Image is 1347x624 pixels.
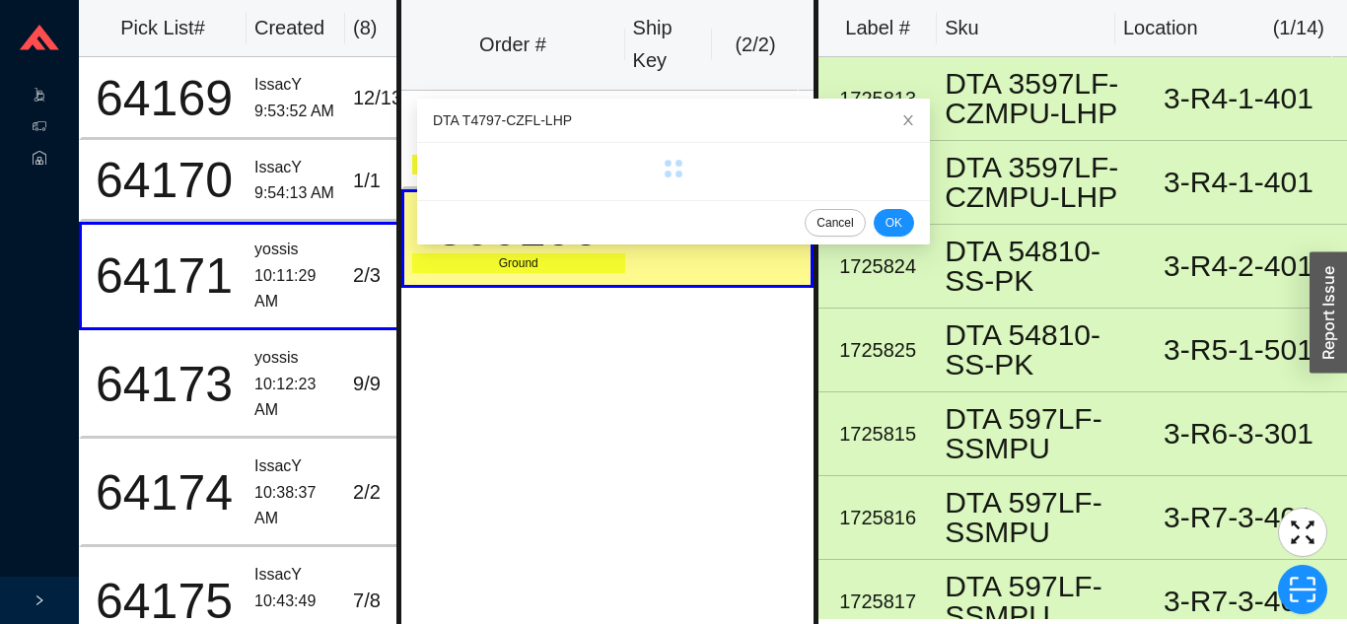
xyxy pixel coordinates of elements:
[826,502,929,534] div: 1725816
[254,155,337,181] div: IssacY
[826,586,929,618] div: 1725817
[34,594,45,606] span: right
[816,213,853,233] span: Cancel
[254,180,337,207] div: 9:54:13 AM
[353,259,413,292] div: 2 / 3
[254,562,337,589] div: IssacY
[1278,565,1327,614] button: scan
[254,99,337,125] div: 9:53:52 AM
[874,209,914,237] button: OK
[353,368,413,400] div: 9 / 9
[1138,335,1339,365] div: 3-R5-1-501
[1278,508,1327,557] button: fullscreen
[945,237,1122,296] div: DTA 54810-SS-PK
[945,320,1122,380] div: DTA 54810-SS-PK
[945,404,1122,463] div: DTA 597LF-SSMPU
[353,476,413,509] div: 2 / 2
[254,480,337,532] div: 10:38:37 AM
[1138,503,1339,532] div: 3-R7-3-401
[1138,168,1339,197] div: 3-R4-1-401
[412,253,625,273] div: Ground
[945,69,1122,128] div: DTA 3597LF-CZMPU-LHP
[1138,251,1339,281] div: 3-R4-2-401
[412,204,625,253] div: 800199
[1138,587,1339,616] div: 3-R7-3-401
[826,418,929,451] div: 1725815
[353,82,413,114] div: 12 / 13
[1123,12,1198,44] div: Location
[254,263,337,315] div: 10:11:29 AM
[1138,419,1339,449] div: 3-R6-3-301
[254,345,337,372] div: yossis
[254,453,337,480] div: IssacY
[945,488,1122,547] div: DTA 597LF-SSMPU
[826,334,929,367] div: 1725825
[254,237,337,263] div: yossis
[90,251,239,301] div: 64171
[826,250,929,283] div: 1725824
[254,72,337,99] div: IssacY
[1138,84,1339,113] div: 3-R4-1-401
[1279,518,1326,547] span: fullscreen
[90,156,239,205] div: 64170
[353,585,413,617] div: 7 / 8
[90,360,239,409] div: 64173
[886,99,930,142] button: Close
[720,29,791,61] div: ( 2 / 2 )
[412,155,625,174] div: Ground
[901,113,915,127] span: close
[1273,12,1324,44] div: ( 1 / 14 )
[826,83,929,115] div: 1725813
[945,153,1122,212] div: DTA 3597LF-CZMPU-LHP
[90,74,239,123] div: 64169
[433,109,914,131] div: DTA T4797-CZFL-LHP
[90,468,239,518] div: 64174
[1279,575,1326,604] span: scan
[353,12,416,44] div: ( 8 )
[412,105,625,155] div: 897615
[254,372,337,424] div: 10:12:23 AM
[886,213,902,233] span: OK
[353,165,413,197] div: 1 / 1
[805,209,865,237] button: Cancel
